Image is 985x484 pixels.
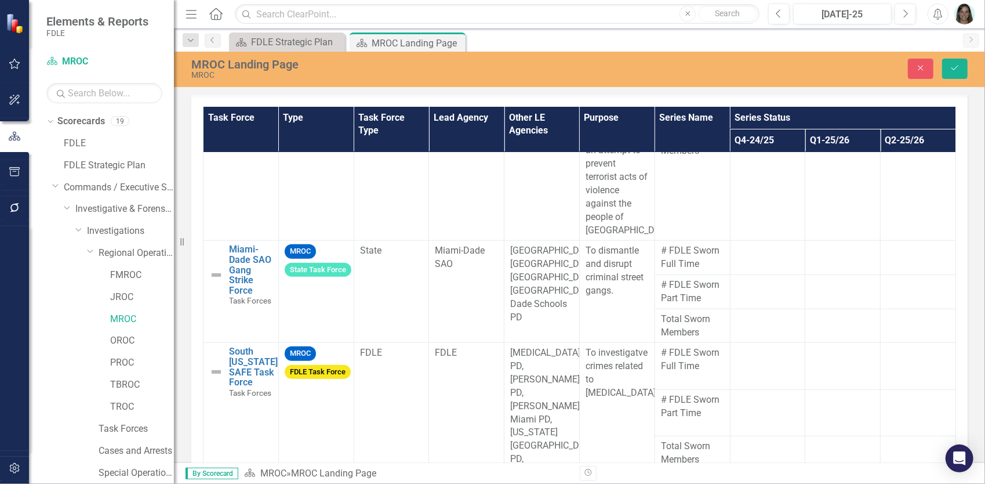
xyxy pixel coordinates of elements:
[110,400,174,414] a: TROC
[661,313,724,339] span: Total Sworn Members
[291,468,376,479] div: MROC Landing Page
[110,378,174,392] a: TBROC
[46,28,148,38] small: FDLE
[229,296,271,305] span: Task Forces
[715,9,740,18] span: Search
[110,291,174,304] a: JROC
[6,13,26,34] img: ClearPoint Strategy
[99,467,174,480] a: Special Operations Team
[110,313,174,326] a: MROC
[64,159,174,172] a: FDLE Strategic Plan
[229,244,272,295] a: Miami-Dade SAO Gang Strike Force
[661,393,724,420] span: # FDLE Sworn Part Time
[661,244,724,271] span: # FDLE Sworn Full Time
[260,468,286,479] a: MROC
[360,347,382,358] span: FDLE
[229,388,271,398] span: Task Forces
[285,244,316,259] span: MROC
[586,245,644,296] span: To dismantle and disrupt criminal street gangs.
[372,36,463,50] div: MROC Landing Page
[435,245,485,269] span: Miami-Dade SAO
[285,263,351,277] span: State Task Force
[99,422,174,436] a: Task Forces
[510,346,573,479] p: [MEDICAL_DATA] PD, [PERSON_NAME] PD, [PERSON_NAME], Miami PD, [US_STATE][GEOGRAPHIC_DATA] PD, Swe...
[285,346,316,361] span: MROC
[57,115,105,128] a: Scorecards
[46,15,148,28] span: Elements & Reports
[46,83,162,103] input: Search Below...
[946,445,973,472] div: Open Intercom Messenger
[110,269,174,282] a: FMROC
[99,445,174,458] a: Cases and Arrests
[251,35,342,49] div: FDLE Strategic Plan
[46,55,162,68] a: MROC
[111,117,129,127] div: 19
[244,467,571,481] div: »
[191,58,624,71] div: MROC Landing Page
[510,245,600,322] span: [GEOGRAPHIC_DATA], [GEOGRAPHIC_DATA] [GEOGRAPHIC_DATA], [GEOGRAPHIC_DATA]-Dade Schools PD
[64,181,174,194] a: Commands / Executive Support Branch
[110,334,174,348] a: OROC
[209,268,223,282] img: Not Defined
[235,4,759,24] input: Search ClearPoint...
[209,365,223,379] img: Not Defined
[87,225,174,238] a: Investigations
[99,247,174,260] a: Regional Operations Centers
[661,440,724,467] span: Total Sworn Members
[285,365,351,380] span: FDLE Task Force
[435,347,457,358] span: FDLE
[110,356,174,370] a: PROC
[186,468,238,479] span: By Scorecard
[954,3,975,24] img: Kristine Largaespada
[661,346,724,373] span: # FDLE Sworn Full Time
[360,245,381,256] span: State
[64,137,174,150] a: FDLE
[661,279,724,305] span: # FDLE Sworn Part Time
[232,35,342,49] a: FDLE Strategic Plan
[229,346,278,387] a: South [US_STATE] SAFE Task Force
[797,8,888,21] div: [DATE]-25
[793,3,892,24] button: [DATE]-25
[191,71,624,80] div: MROC
[586,347,658,398] span: To investigatve crimes related to [MEDICAL_DATA].
[699,6,757,22] button: Search
[75,203,174,216] a: Investigative & Forensic Services Command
